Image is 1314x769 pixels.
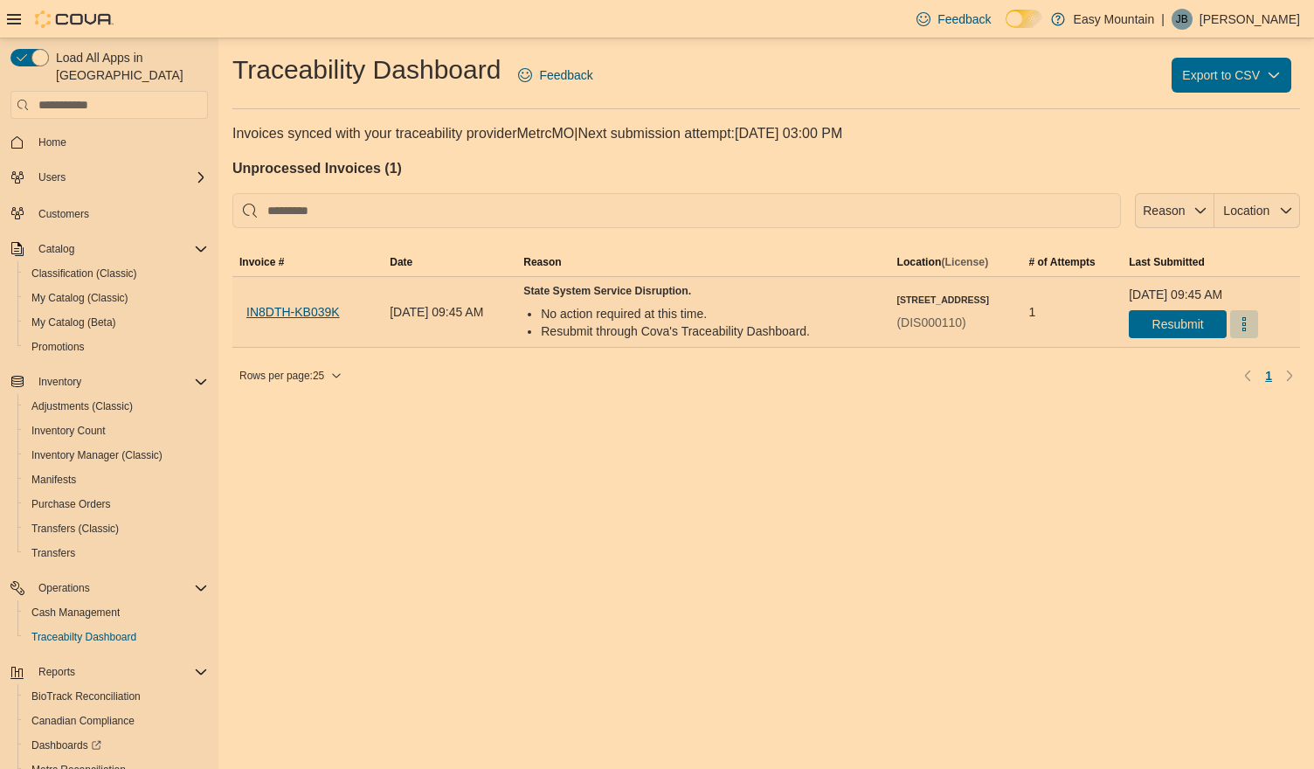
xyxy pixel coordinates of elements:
a: Promotions [24,336,92,357]
span: Resubmit [1152,315,1204,333]
a: Inventory Count [24,420,113,441]
span: Catalog [31,239,208,260]
div: [DATE] 09:45 AM [1129,286,1222,303]
h6: [STREET_ADDRESS] [896,293,989,307]
span: Inventory Count [24,420,208,441]
span: Transfers [24,543,208,564]
span: BioTrack Reconciliation [31,689,141,703]
button: Reason [1135,193,1214,228]
span: Next submission attempt: [577,126,735,141]
p: Easy Mountain [1074,9,1155,30]
button: Inventory Manager (Classic) [17,443,215,468]
span: Operations [38,581,90,595]
button: Catalog [3,237,215,261]
span: Last Submitted [1129,255,1205,269]
a: Traceabilty Dashboard [24,627,143,648]
span: (DIS000110) [896,315,965,329]
button: Inventory Count [17,419,215,443]
button: Date [383,248,516,276]
span: Customers [38,207,89,221]
button: Export to CSV [1172,58,1291,93]
span: Traceabilty Dashboard [31,630,136,644]
a: BioTrack Reconciliation [24,686,148,707]
span: Load All Apps in [GEOGRAPHIC_DATA] [49,49,208,84]
span: Users [38,170,66,184]
a: Dashboards [17,733,215,758]
button: Resubmit [1129,310,1227,338]
span: My Catalog (Beta) [31,315,116,329]
h4: Unprocessed Invoices ( 1 ) [232,158,1300,179]
button: Manifests [17,468,215,492]
button: Operations [31,578,97,599]
span: Promotions [31,340,85,354]
a: Dashboards [24,735,108,756]
span: Inventory [31,371,208,392]
a: Canadian Compliance [24,710,142,731]
a: My Catalog (Beta) [24,312,123,333]
button: Purchase Orders [17,492,215,516]
input: Dark Mode [1006,10,1042,28]
button: Users [31,167,73,188]
a: Feedback [909,2,998,37]
span: Home [31,131,208,153]
a: Transfers [24,543,82,564]
button: Promotions [17,335,215,359]
span: JB [1176,9,1188,30]
span: Classification (Classic) [24,263,208,284]
span: Dashboards [24,735,208,756]
span: Location [1223,204,1269,218]
ul: Pagination for table: [1258,362,1279,390]
span: Export to CSV [1182,58,1281,93]
span: Inventory Count [31,424,106,438]
span: Inventory Manager (Classic) [24,445,208,466]
span: Purchase Orders [24,494,208,515]
button: Operations [3,576,215,600]
span: Catalog [38,242,74,256]
span: Manifests [24,469,208,490]
span: Purchase Orders [31,497,111,511]
button: Cash Management [17,600,215,625]
span: Reports [31,662,208,682]
p: [PERSON_NAME] [1200,9,1300,30]
span: Adjustments (Classic) [24,396,208,417]
div: Resubmit through Cova's Traceability Dashboard. [541,322,882,340]
button: Rows per page:25 [232,365,349,386]
span: Reports [38,665,75,679]
a: My Catalog (Classic) [24,288,135,308]
a: Transfers (Classic) [24,518,126,539]
span: # of Attempts [1029,255,1096,269]
button: BioTrack Reconciliation [17,684,215,709]
a: Adjustments (Classic) [24,396,140,417]
span: IN8DTH-KB039K [246,303,340,321]
span: Feedback [937,10,991,28]
a: Classification (Classic) [24,263,144,284]
button: Canadian Compliance [17,709,215,733]
a: Home [31,132,73,153]
button: My Catalog (Classic) [17,286,215,310]
p: Invoices synced with your traceability provider MetrcMO | [DATE] 03:00 PM [232,123,1300,144]
a: Purchase Orders [24,494,118,515]
h5: Location [896,255,988,269]
span: Reason [1143,204,1185,218]
div: [DATE] 09:45 AM [383,294,516,329]
input: This is a search bar. After typing your query, hit enter to filter the results lower in the page. [232,193,1121,228]
button: Adjustments (Classic) [17,394,215,419]
button: Page 1 of 1 [1258,362,1279,390]
a: Customers [31,204,96,225]
span: 1 [1265,367,1272,384]
button: Transfers (Classic) [17,516,215,541]
h1: Traceability Dashboard [232,52,501,87]
button: Invoice # [232,248,383,276]
button: Inventory [3,370,215,394]
a: Cash Management [24,602,127,623]
a: Feedback [511,58,599,93]
span: Dashboards [31,738,101,752]
span: Classification (Classic) [31,267,137,281]
a: Manifests [24,469,83,490]
span: Canadian Compliance [24,710,208,731]
span: Date [390,255,412,269]
span: My Catalog (Classic) [31,291,128,305]
span: Traceabilty Dashboard [24,627,208,648]
span: Customers [31,202,208,224]
span: Transfers [31,546,75,560]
